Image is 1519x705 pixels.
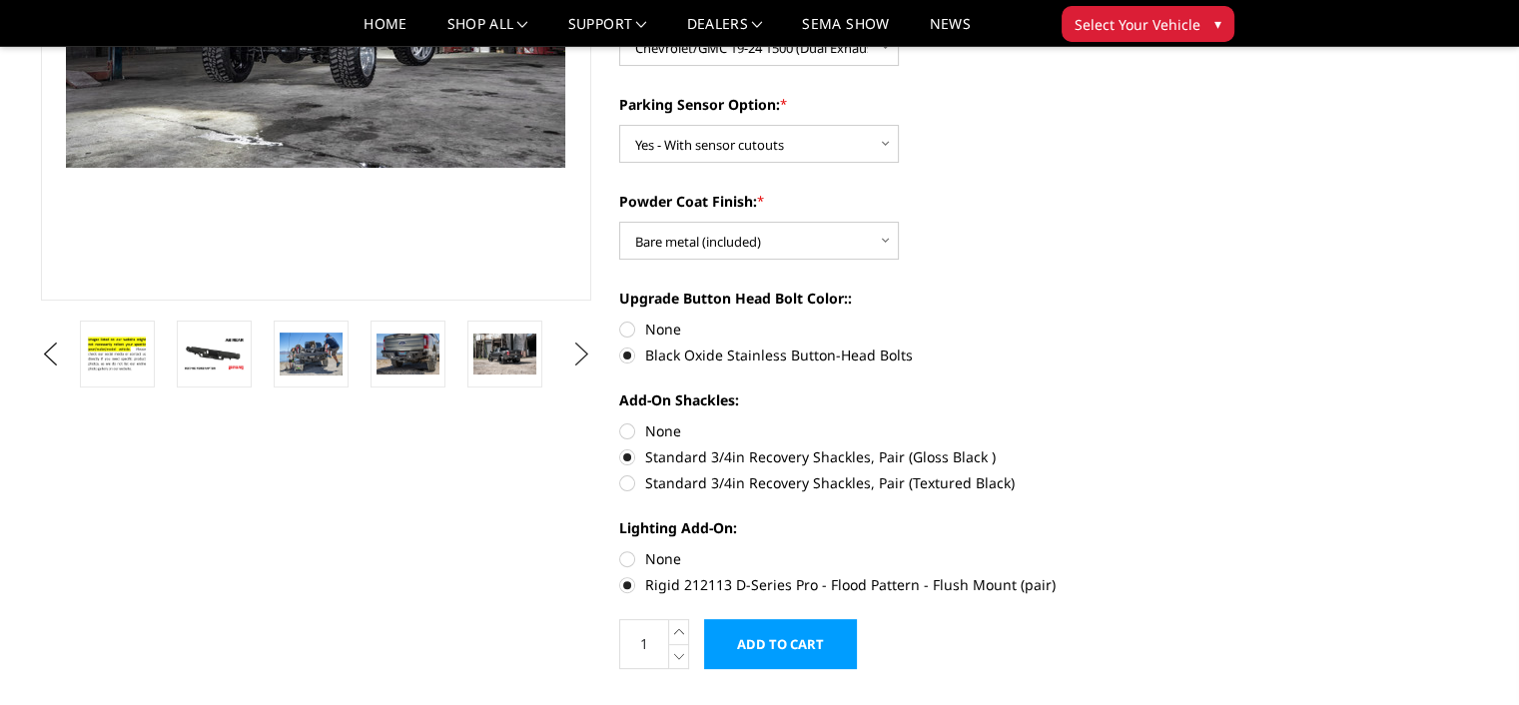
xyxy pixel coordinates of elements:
label: Powder Coat Finish: [619,191,1170,212]
a: Dealers [687,17,763,46]
img: A2 Series - Rear Bumper [183,337,246,371]
button: Next [566,340,596,369]
a: Support [568,17,647,46]
input: Add to Cart [704,619,857,669]
label: Lighting Add-On: [619,517,1170,538]
label: None [619,548,1170,569]
label: Black Oxide Stainless Button-Head Bolts [619,345,1170,365]
iframe: Chat Widget [1419,609,1519,705]
label: Standard 3/4in Recovery Shackles, Pair (Textured Black) [619,472,1170,493]
label: Standard 3/4in Recovery Shackles, Pair (Gloss Black ) [619,446,1170,467]
img: A2 Series - Rear Bumper [86,333,149,375]
button: Previous [36,340,66,369]
a: SEMA Show [802,17,889,46]
label: None [619,319,1170,340]
img: A2 Series - Rear Bumper [280,333,343,374]
img: A2 Series - Rear Bumper [377,334,439,374]
span: ▾ [1214,13,1221,34]
label: Upgrade Button Head Bolt Color:: [619,288,1170,309]
a: Home [364,17,406,46]
button: Select Your Vehicle [1062,6,1234,42]
img: A2 Series - Rear Bumper [473,334,536,374]
label: None [619,420,1170,441]
label: Add-On Shackles: [619,389,1170,410]
a: shop all [447,17,528,46]
label: Parking Sensor Option: [619,94,1170,115]
label: Rigid 212113 D-Series Pro - Flood Pattern - Flush Mount (pair) [619,574,1170,595]
span: Select Your Vehicle [1075,14,1200,35]
a: News [929,17,970,46]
